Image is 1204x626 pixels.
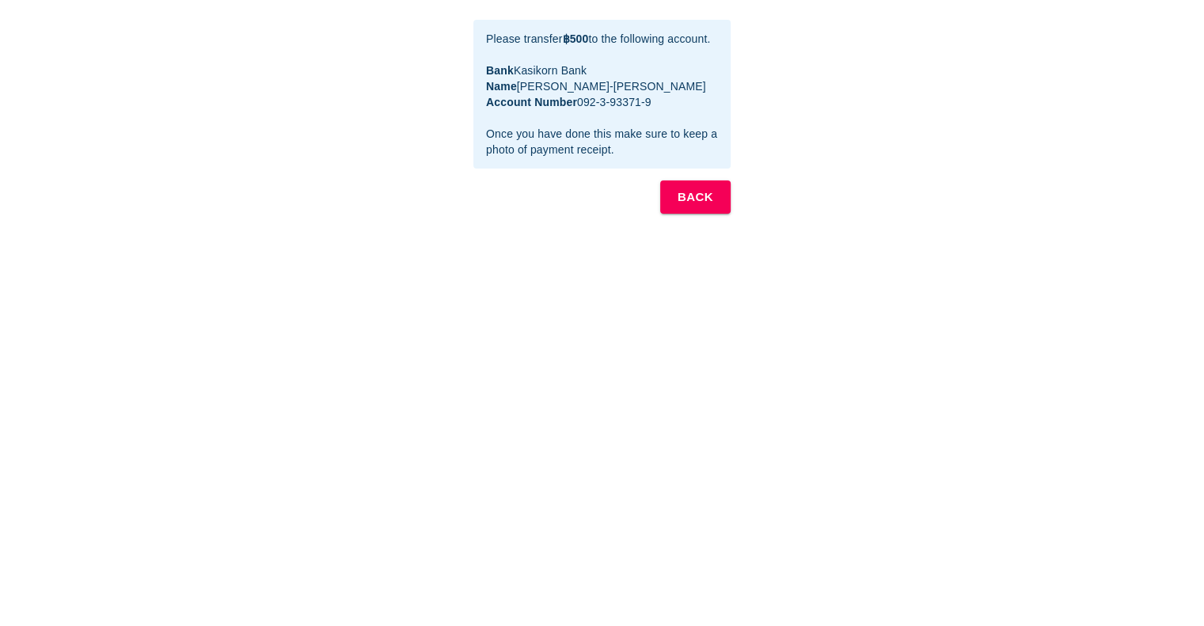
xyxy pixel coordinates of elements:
[486,80,517,93] b: Name
[562,32,588,45] b: ฿500
[486,64,514,77] b: Bank
[660,180,731,214] button: BACK
[486,25,718,164] div: Please transfer to the following account. Kasikorn Bank [PERSON_NAME]-[PERSON_NAME] 092-3-93371-9...
[678,187,713,207] b: BACK
[486,96,577,108] b: Account Number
